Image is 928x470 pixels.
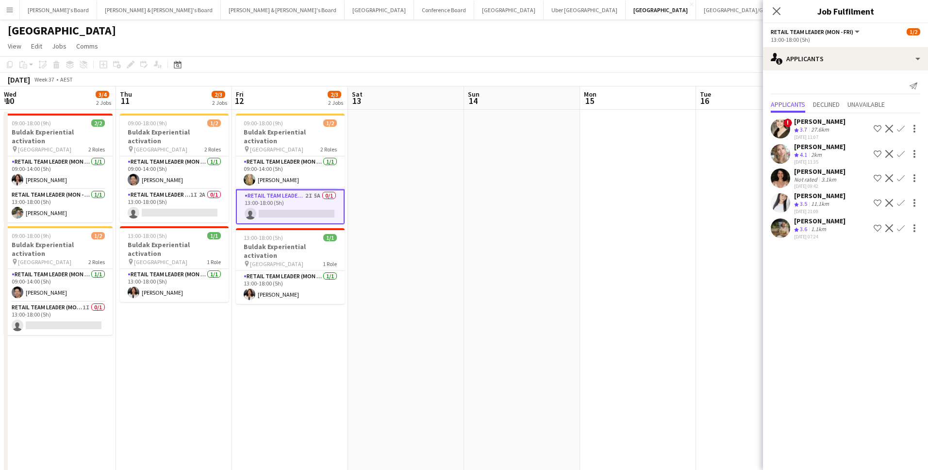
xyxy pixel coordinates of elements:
span: 1/2 [907,28,920,35]
div: 27.6km [809,126,831,134]
span: ! [783,118,792,127]
button: [GEOGRAPHIC_DATA] [626,0,696,19]
span: 10 [2,95,17,106]
div: 2 Jobs [96,99,111,106]
span: 3/4 [96,91,109,98]
span: 4.1 [800,151,807,158]
span: 09:00-18:00 (9h) [244,119,283,127]
span: 13:00-18:00 (5h) [244,234,283,241]
span: Edit [31,42,42,50]
span: 16 [698,95,711,106]
span: Jobs [52,42,66,50]
span: 14 [466,95,480,106]
div: 13:00-18:00 (5h)1/1Buldak Experiential activation [GEOGRAPHIC_DATA]1 RoleRETAIL Team Leader (Mon ... [120,226,229,302]
h3: Job Fulfilment [763,5,928,17]
span: 2/3 [212,91,225,98]
a: Jobs [48,40,70,52]
span: Thu [120,90,132,99]
span: 1/1 [207,232,221,239]
button: [GEOGRAPHIC_DATA] [474,0,544,19]
span: 15 [582,95,597,106]
h3: Buldak Experiential activation [4,128,113,145]
app-card-role: RETAIL Team Leader (Mon - Fri)1/113:00-18:00 (5h)[PERSON_NAME] [120,269,229,302]
span: Sat [352,90,363,99]
app-job-card: 09:00-18:00 (9h)1/2Buldak Experiential activation [GEOGRAPHIC_DATA]2 RolesRETAIL Team Leader (Mon... [4,226,113,335]
span: Mon [584,90,597,99]
span: 1/2 [323,119,337,127]
div: 3.1km [819,176,838,183]
span: RETAIL Team Leader (Mon - Fri) [771,28,853,35]
app-card-role: RETAIL Team Leader (Mon - Fri)1/109:00-14:00 (5h)[PERSON_NAME] [236,156,345,189]
div: [PERSON_NAME] [794,167,845,176]
app-job-card: 13:00-18:00 (5h)1/1Buldak Experiential activation [GEOGRAPHIC_DATA]1 RoleRETAIL Team Leader (Mon ... [236,228,345,304]
span: 2/2 [91,119,105,127]
div: 2 Jobs [328,99,343,106]
span: 13 [350,95,363,106]
span: 3.5 [800,200,807,207]
span: 3.7 [800,126,807,133]
span: 1/1 [323,234,337,241]
div: 2 Jobs [212,99,227,106]
span: Sun [468,90,480,99]
div: [PERSON_NAME] [794,191,845,200]
div: [PERSON_NAME] [794,217,845,225]
a: Edit [27,40,46,52]
span: 11 [118,95,132,106]
span: [GEOGRAPHIC_DATA] [250,146,303,153]
div: [DATE] 21:09 [794,208,845,215]
button: [PERSON_NAME] & [PERSON_NAME]'s Board [221,0,345,19]
div: [PERSON_NAME] [794,117,845,126]
span: 2 Roles [88,258,105,266]
h3: Buldak Experiential activation [120,240,229,258]
span: 13:00-18:00 (5h) [128,232,167,239]
a: Comms [72,40,102,52]
div: [DATE] [8,75,30,84]
span: 2 Roles [88,146,105,153]
app-card-role: RETAIL Team Leader (Mon - Fri)1/109:00-14:00 (5h)[PERSON_NAME] [4,156,113,189]
span: 09:00-18:00 (9h) [12,232,51,239]
app-job-card: 09:00-18:00 (9h)1/2Buldak Experiential activation [GEOGRAPHIC_DATA]2 RolesRETAIL Team Leader (Mon... [236,114,345,224]
app-card-role: RETAIL Team Leader (Mon - Fri)1I0/113:00-18:00 (5h) [4,302,113,335]
span: [GEOGRAPHIC_DATA] [18,258,71,266]
span: [GEOGRAPHIC_DATA] [134,146,187,153]
button: RETAIL Team Leader (Mon - Fri) [771,28,861,35]
app-card-role: RETAIL Team Leader (Mon - Fri)1/109:00-14:00 (5h)[PERSON_NAME] [120,156,229,189]
span: Tue [700,90,711,99]
button: [GEOGRAPHIC_DATA]/Gold Coast Winter [696,0,811,19]
app-card-role: RETAIL Team Leader (Mon - Fri)2I5A0/113:00-18:00 (5h) [236,189,345,224]
span: [GEOGRAPHIC_DATA] [134,258,187,266]
span: Applicants [771,101,805,108]
h1: [GEOGRAPHIC_DATA] [8,23,116,38]
span: 09:00-18:00 (9h) [12,119,51,127]
button: [PERSON_NAME] & [PERSON_NAME]'s Board [97,0,221,19]
span: 1/2 [91,232,105,239]
app-job-card: 09:00-18:00 (9h)1/2Buldak Experiential activation [GEOGRAPHIC_DATA]2 RolesRETAIL Team Leader (Mon... [120,114,229,222]
span: View [8,42,21,50]
span: Wed [4,90,17,99]
div: 09:00-18:00 (9h)2/2Buldak Experiential activation [GEOGRAPHIC_DATA]2 RolesRETAIL Team Leader (Mon... [4,114,113,222]
div: [DATE] 11:07 [794,134,845,140]
h3: Buldak Experiential activation [4,240,113,258]
a: View [4,40,25,52]
span: [GEOGRAPHIC_DATA] [250,260,303,268]
span: 09:00-18:00 (9h) [128,119,167,127]
span: 1/2 [207,119,221,127]
span: 2 Roles [204,146,221,153]
button: Conference Board [414,0,474,19]
span: Declined [813,101,840,108]
button: [PERSON_NAME]'s Board [20,0,97,19]
div: 1.1km [809,225,828,234]
button: Uber [GEOGRAPHIC_DATA] [544,0,626,19]
span: 1 Role [323,260,337,268]
span: 12 [234,95,244,106]
button: [GEOGRAPHIC_DATA] [345,0,414,19]
div: [DATE] 07:24 [794,234,845,240]
h3: Buldak Experiential activation [236,128,345,145]
span: 1 Role [207,258,221,266]
span: Comms [76,42,98,50]
div: Applicants [763,47,928,70]
div: AEST [60,76,73,83]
